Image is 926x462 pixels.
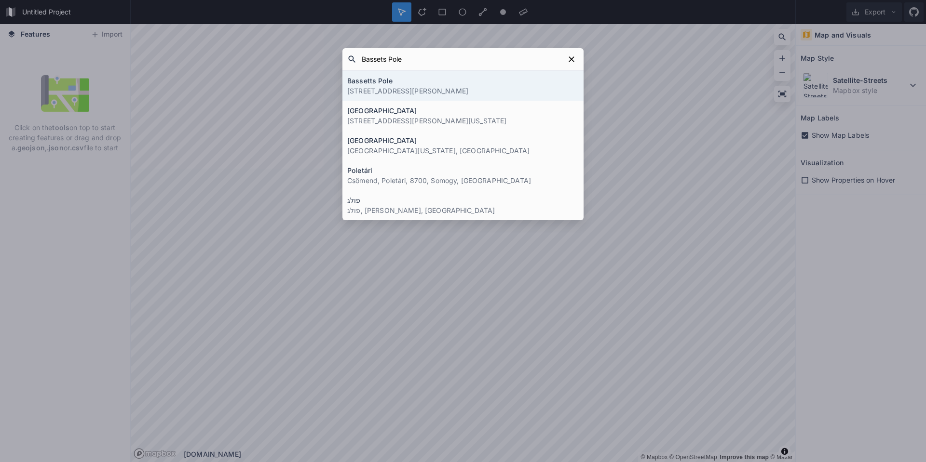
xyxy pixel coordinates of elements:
[347,86,579,96] p: [STREET_ADDRESS][PERSON_NAME]
[347,175,579,185] p: Csömend, Poletári, 8700, Somogy, [GEOGRAPHIC_DATA]
[347,205,579,215] p: פולג, [PERSON_NAME], [GEOGRAPHIC_DATA]
[347,195,579,205] h4: פולג
[347,76,579,86] h4: Bassetts Pole
[357,51,564,68] input: Search placess...
[347,135,579,145] h4: [GEOGRAPHIC_DATA]
[347,145,579,156] p: [GEOGRAPHIC_DATA][US_STATE], [GEOGRAPHIC_DATA]
[347,116,579,126] p: [STREET_ADDRESS][PERSON_NAME][US_STATE]
[347,106,579,116] h4: [GEOGRAPHIC_DATA]
[347,165,579,175] h4: Poletári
